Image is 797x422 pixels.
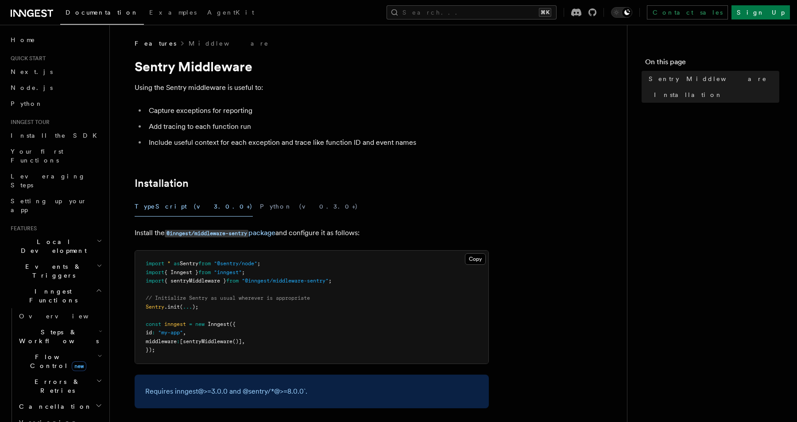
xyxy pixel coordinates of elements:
[11,35,35,44] span: Home
[7,80,104,96] a: Node.js
[146,338,177,345] span: middleware
[15,402,92,411] span: Cancellation
[135,177,189,190] a: Installation
[189,39,269,48] a: Middleware
[7,225,37,232] span: Features
[232,338,242,345] span: ()]
[7,262,97,280] span: Events & Triggers
[135,39,176,48] span: Features
[650,87,779,103] a: Installation
[257,260,260,267] span: ;
[146,304,164,310] span: Sentry
[60,3,144,25] a: Documentation
[165,230,248,237] code: @inngest/middleware-sentry
[7,283,104,308] button: Inngest Functions
[145,385,478,398] p: Requires inngest@>=3.0.0 and @sentry/*@>=8.0.0`.
[183,329,186,336] span: ,
[11,173,85,189] span: Leveraging Steps
[158,329,183,336] span: "my-app"
[229,321,236,327] span: ({
[146,269,164,275] span: import
[135,81,489,94] p: Using the Sentry middleware is useful to:
[192,304,198,310] span: );
[7,55,46,62] span: Quick start
[180,304,183,310] span: (
[19,313,110,320] span: Overview
[164,278,226,284] span: { sentryMiddleware }
[164,269,198,275] span: { Inngest }
[149,9,197,16] span: Examples
[15,374,104,399] button: Errors & Retries
[242,269,245,275] span: ;
[72,361,86,371] span: new
[7,119,50,126] span: Inngest tour
[146,278,164,284] span: import
[329,278,332,284] span: ;
[645,71,779,87] a: Sentry Middleware
[7,143,104,168] a: Your first Functions
[7,128,104,143] a: Install the SDK
[135,197,253,217] button: TypeScript (v3.0.0+)
[144,3,202,24] a: Examples
[15,308,104,324] a: Overview
[260,197,358,217] button: Python (v0.3.0+)
[66,9,139,16] span: Documentation
[183,338,232,345] span: sentryMiddleware
[189,321,192,327] span: =
[146,321,161,327] span: const
[387,5,557,19] button: Search...⌘K
[731,5,790,19] a: Sign Up
[146,347,155,353] span: });
[174,260,180,267] span: as
[7,237,97,255] span: Local Development
[7,96,104,112] a: Python
[7,234,104,259] button: Local Development
[647,5,728,19] a: Contact sales
[15,324,104,349] button: Steps & Workflows
[649,74,767,83] span: Sentry Middleware
[654,90,723,99] span: Installation
[11,148,63,164] span: Your first Functions
[177,338,180,345] span: :
[7,287,96,305] span: Inngest Functions
[242,338,245,345] span: ,
[198,269,211,275] span: from
[15,349,104,374] button: Flow Controlnew
[214,260,257,267] span: "@sentry/node"
[15,328,99,345] span: Steps & Workflows
[214,269,242,275] span: "inngest"
[11,84,53,91] span: Node.js
[7,259,104,283] button: Events & Triggers
[7,193,104,218] a: Setting up your app
[202,3,259,24] a: AgentKit
[146,120,489,133] li: Add tracing to each function run
[226,278,239,284] span: from
[15,352,97,370] span: Flow Control
[198,260,211,267] span: from
[164,321,186,327] span: inngest
[11,68,53,75] span: Next.js
[465,253,486,265] button: Copy
[183,304,192,310] span: ...
[152,329,155,336] span: :
[164,304,180,310] span: .init
[11,100,43,107] span: Python
[15,399,104,414] button: Cancellation
[15,377,96,395] span: Errors & Retries
[146,329,152,336] span: id
[7,32,104,48] a: Home
[146,105,489,117] li: Capture exceptions for reporting
[135,58,489,74] h1: Sentry Middleware
[146,295,310,301] span: // Initialize Sentry as usual wherever is appropriate
[180,338,183,345] span: [
[180,260,198,267] span: Sentry
[7,64,104,80] a: Next.js
[135,227,489,240] p: Install the and configure it as follows:
[146,260,164,267] span: import
[7,168,104,193] a: Leveraging Steps
[645,57,779,71] h4: On this page
[207,9,254,16] span: AgentKit
[11,197,87,213] span: Setting up your app
[11,132,102,139] span: Install the SDK
[208,321,229,327] span: Inngest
